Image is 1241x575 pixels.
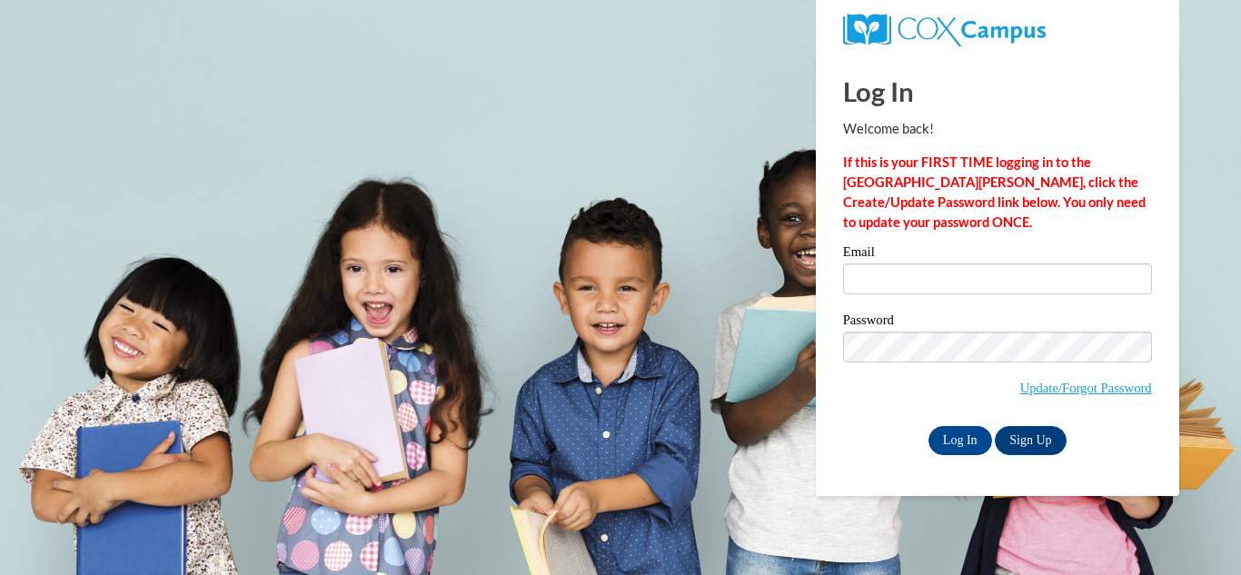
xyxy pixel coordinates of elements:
[843,313,1152,332] label: Password
[843,73,1152,110] h1: Log In
[928,426,992,455] input: Log In
[843,21,1046,36] a: COX Campus
[1020,381,1152,395] a: Update/Forgot Password
[843,154,1146,230] strong: If this is your FIRST TIME logging in to the [GEOGRAPHIC_DATA][PERSON_NAME], click the Create/Upd...
[843,119,1152,139] p: Welcome back!
[843,245,1152,263] label: Email
[843,14,1046,46] img: COX Campus
[995,426,1066,455] a: Sign Up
